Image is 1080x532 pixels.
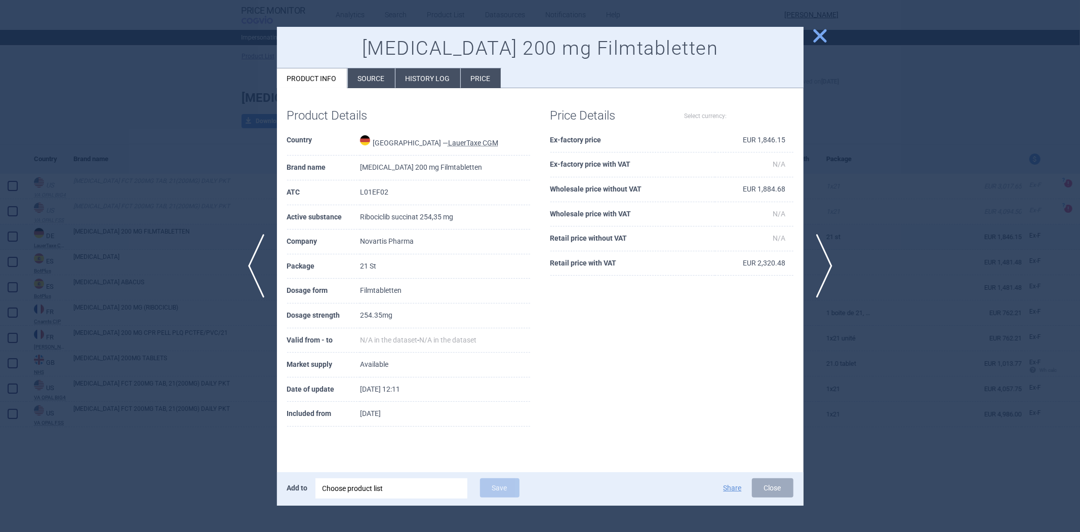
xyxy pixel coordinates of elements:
td: Available [360,353,530,377]
th: Market supply [287,353,360,377]
li: Source [348,68,395,88]
td: 21 St [360,254,530,279]
th: Retail price with VAT [550,251,715,276]
td: Novartis Pharma [360,230,530,254]
span: N/A [773,210,786,218]
span: N/A [773,234,786,242]
span: N/A in the dataset [360,336,417,344]
li: Price [461,68,501,88]
th: Wholesale price with VAT [550,202,715,227]
th: Valid from - to [287,328,360,353]
th: ATC [287,180,360,205]
span: N/A [773,160,786,168]
button: Share [724,484,742,491]
th: Ex-factory price with VAT [550,153,715,177]
button: Save [480,478,519,498]
th: Included from [287,402,360,427]
button: Close [752,478,793,498]
td: Ribociclib succinat 254,35 mg [360,205,530,230]
th: Dosage form [287,279,360,303]
div: Choose product list [323,478,460,499]
td: 254.35mg [360,303,530,328]
th: Country [287,128,360,156]
th: Retail price without VAT [550,226,715,251]
th: Brand name [287,156,360,180]
td: [MEDICAL_DATA] 200 mg Filmtabletten [360,156,530,180]
td: [GEOGRAPHIC_DATA] — [360,128,530,156]
th: Company [287,230,360,254]
li: Product info [277,68,347,88]
td: [DATE] [360,402,530,427]
th: Wholesale price without VAT [550,177,715,202]
td: EUR 2,320.48 [715,251,793,276]
h1: Price Details [550,108,672,123]
li: History log [395,68,460,88]
th: Ex-factory price [550,128,715,153]
td: Filmtabletten [360,279,530,303]
td: [DATE] 12:11 [360,377,530,402]
img: Germany [360,135,370,145]
td: EUR 1,884.68 [715,177,793,202]
h1: [MEDICAL_DATA] 200 mg Filmtabletten [287,37,793,60]
th: Date of update [287,377,360,402]
td: L01EF02 [360,180,530,205]
abbr: LauerTaxe CGM — Complex database for German drug information provided by commercial provider CGM ... [448,139,498,147]
th: Active substance [287,205,360,230]
p: Add to [287,478,308,498]
th: Dosage strength [287,303,360,328]
label: Select currency: [685,107,727,125]
span: N/A in the dataset [419,336,476,344]
h1: Product Details [287,108,409,123]
th: Package [287,254,360,279]
div: Choose product list [315,478,467,499]
td: - [360,328,530,353]
td: EUR 1,846.15 [715,128,793,153]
